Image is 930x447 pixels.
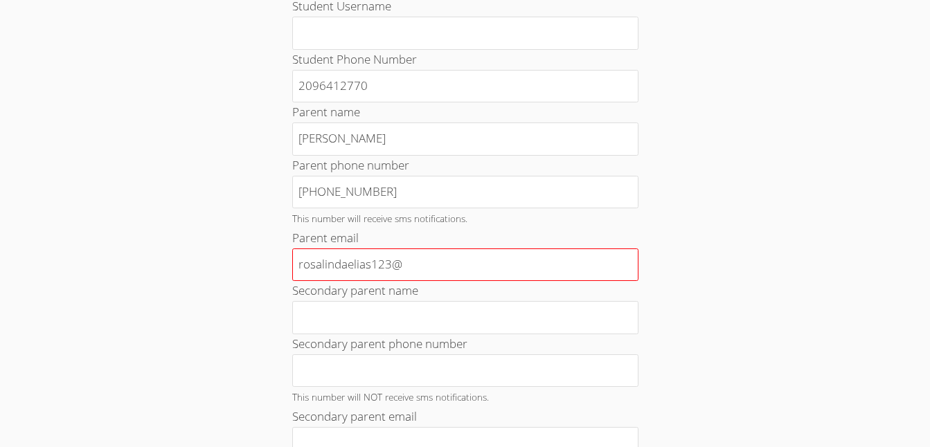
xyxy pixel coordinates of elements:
[292,336,467,352] label: Secondary parent phone number
[292,157,409,173] label: Parent phone number
[292,390,489,403] small: This number will NOT receive sms notifications.
[292,408,417,424] label: Secondary parent email
[292,51,417,67] label: Student Phone Number
[292,282,418,298] label: Secondary parent name
[292,104,360,120] label: Parent name
[292,230,359,246] label: Parent email
[292,212,467,225] small: This number will receive sms notifications.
